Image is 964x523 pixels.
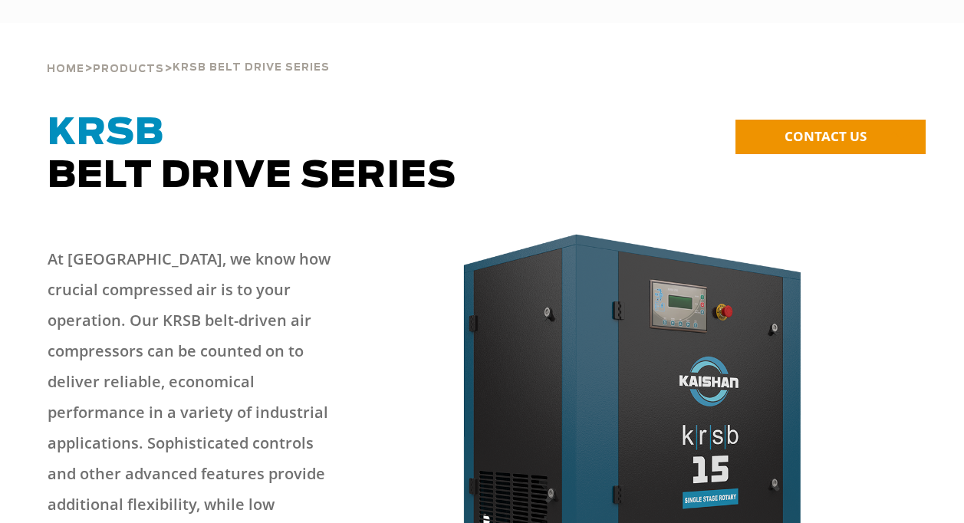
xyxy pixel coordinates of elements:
span: CONTACT US [785,127,867,145]
a: Home [47,61,84,75]
a: CONTACT US [735,120,926,154]
span: Belt Drive Series [48,115,456,195]
span: KRSB [48,115,164,152]
span: krsb belt drive series [173,63,330,73]
a: Products [93,61,164,75]
span: Home [47,64,84,74]
div: > > [47,23,330,81]
span: Products [93,64,164,74]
